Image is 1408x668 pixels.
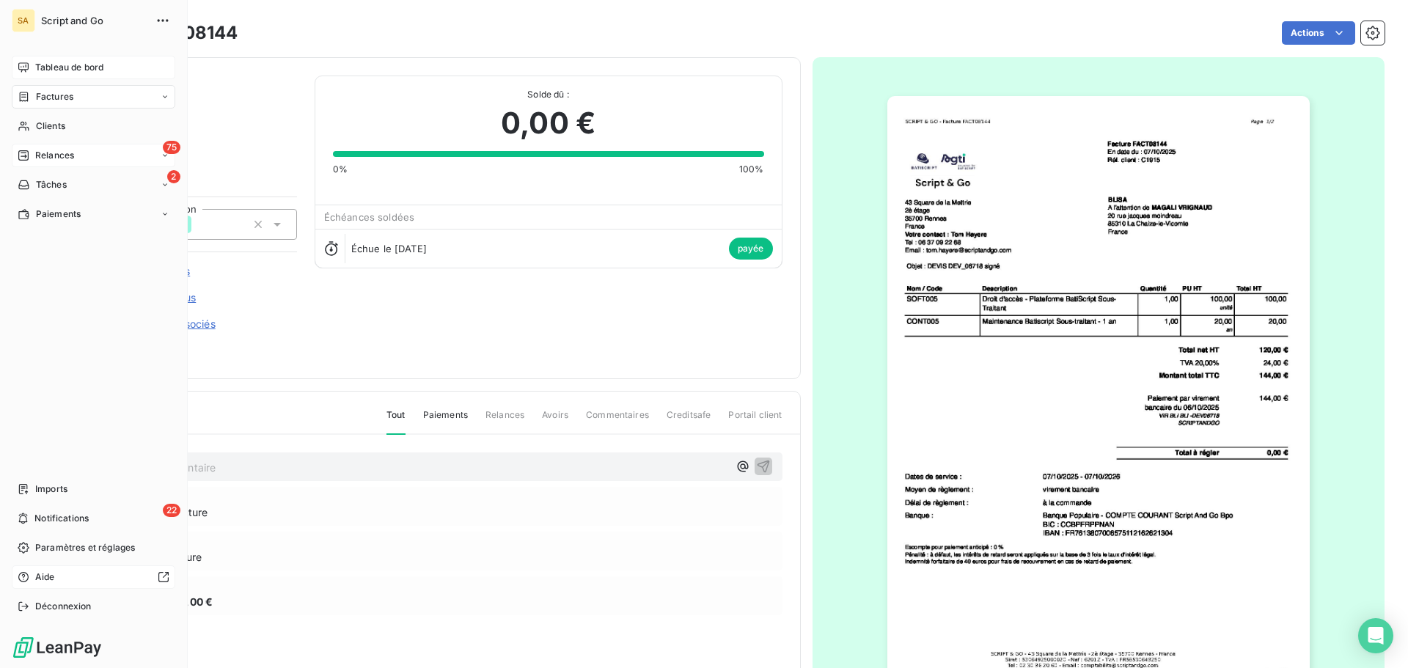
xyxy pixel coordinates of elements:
span: Tout [386,408,406,435]
span: Échéances soldées [324,211,415,223]
span: Commentaires [586,408,649,433]
span: Solde dû : [333,88,764,101]
span: 58290878 [115,93,297,105]
span: Déconnexion [35,600,92,613]
img: Logo LeanPay [12,636,103,659]
span: Paiements [36,208,81,221]
span: Paiements [423,408,468,433]
div: Open Intercom Messenger [1358,618,1393,653]
span: payée [729,238,773,260]
span: Script and Go [41,15,147,26]
span: Factures [36,90,73,103]
span: Aide [35,570,55,584]
button: Actions [1282,21,1355,45]
span: Avoirs [542,408,568,433]
span: Paramètres et réglages [35,541,135,554]
a: Aide [12,565,175,589]
span: Imports [35,482,67,496]
span: 144,00 € [168,594,213,609]
div: SA [12,9,35,32]
span: 75 [163,141,180,154]
span: 2 [167,170,180,183]
span: Tableau de bord [35,61,103,74]
span: Portail client [728,408,782,433]
span: Notifications [34,512,89,525]
span: 0% [333,163,348,176]
span: Creditsafe [667,408,711,433]
span: 100% [739,163,764,176]
span: Clients [36,120,65,133]
span: 22 [163,504,180,517]
span: Relances [485,408,524,433]
span: Tâches [36,178,67,191]
span: Relances [35,149,74,162]
span: 0,00 € [501,101,595,145]
span: Échue le [DATE] [351,243,427,254]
